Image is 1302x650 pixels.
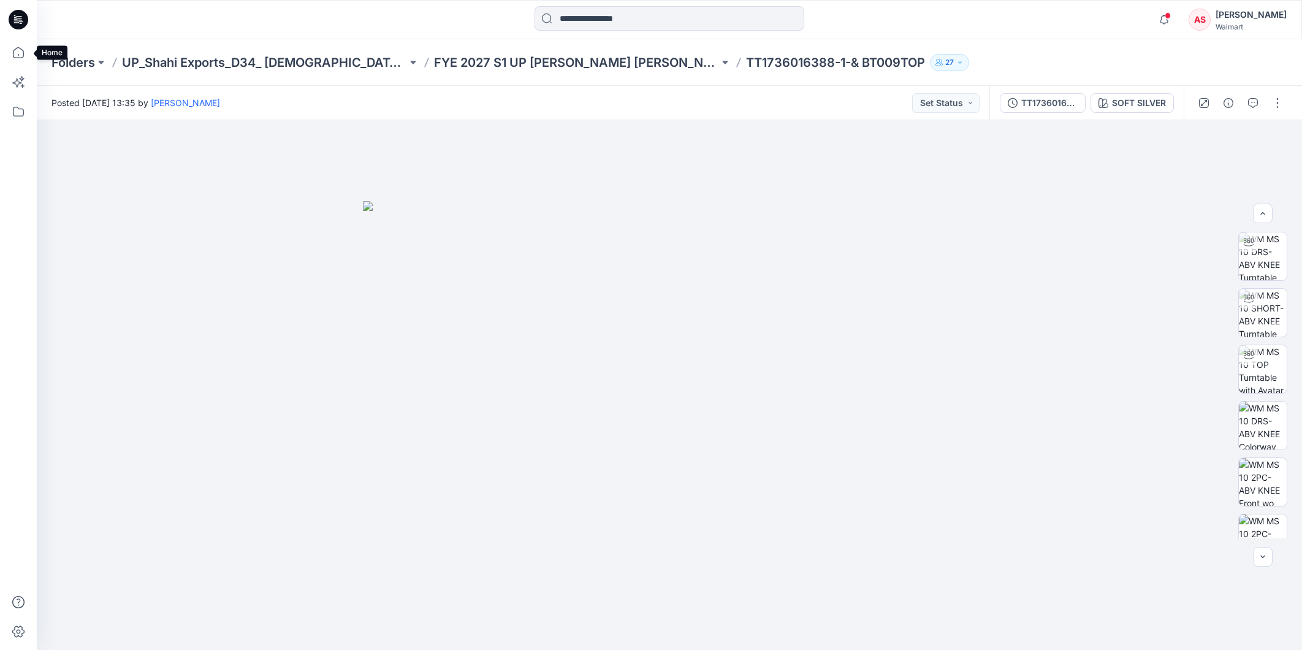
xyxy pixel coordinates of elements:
img: eyJhbGciOiJIUzI1NiIsImtpZCI6IjAiLCJzbHQiOiJzZXMiLCJ0eXAiOiJKV1QifQ.eyJkYXRhIjp7InR5cGUiOiJzdG9yYW... [363,201,976,650]
button: Details [1219,93,1238,113]
div: AS [1189,9,1211,31]
img: WM MS 10 DRS-ABV KNEE Turntable with Avatar [1239,232,1287,280]
img: WM MS 10 SHORT-ABV KNEE Turntable with Avatar [1239,289,1287,337]
a: FYE 2027 S1 UP [PERSON_NAME] [PERSON_NAME] [434,54,719,71]
button: TT1736016388-1-& BT009TOP [1000,93,1086,113]
a: UP_Shahi Exports_D34_ [DEMOGRAPHIC_DATA] Bottoms [122,54,407,71]
div: TT1736016388-1-& BT009TOP [1021,96,1078,110]
span: Posted [DATE] 13:35 by [51,96,220,109]
p: TT1736016388-1-& BT009TOP [746,54,925,71]
div: SOFT SILVER [1112,96,1166,110]
img: WM MS 10 TOP Turntable with Avatar [1239,345,1287,393]
img: WM MS 10 2PC-ABV KNEE Back wo Avatar [1239,514,1287,562]
p: 27 [945,56,954,69]
button: 27 [930,54,969,71]
button: SOFT SILVER [1091,93,1174,113]
div: Walmart [1216,22,1287,31]
div: [PERSON_NAME] [1216,7,1287,22]
a: Folders [51,54,95,71]
a: [PERSON_NAME] [151,97,220,108]
img: WM MS 10 DRS-ABV KNEE Colorway wo Avatar [1239,402,1287,449]
img: WM MS 10 2PC-ABV KNEE Front wo Avatar [1239,458,1287,506]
